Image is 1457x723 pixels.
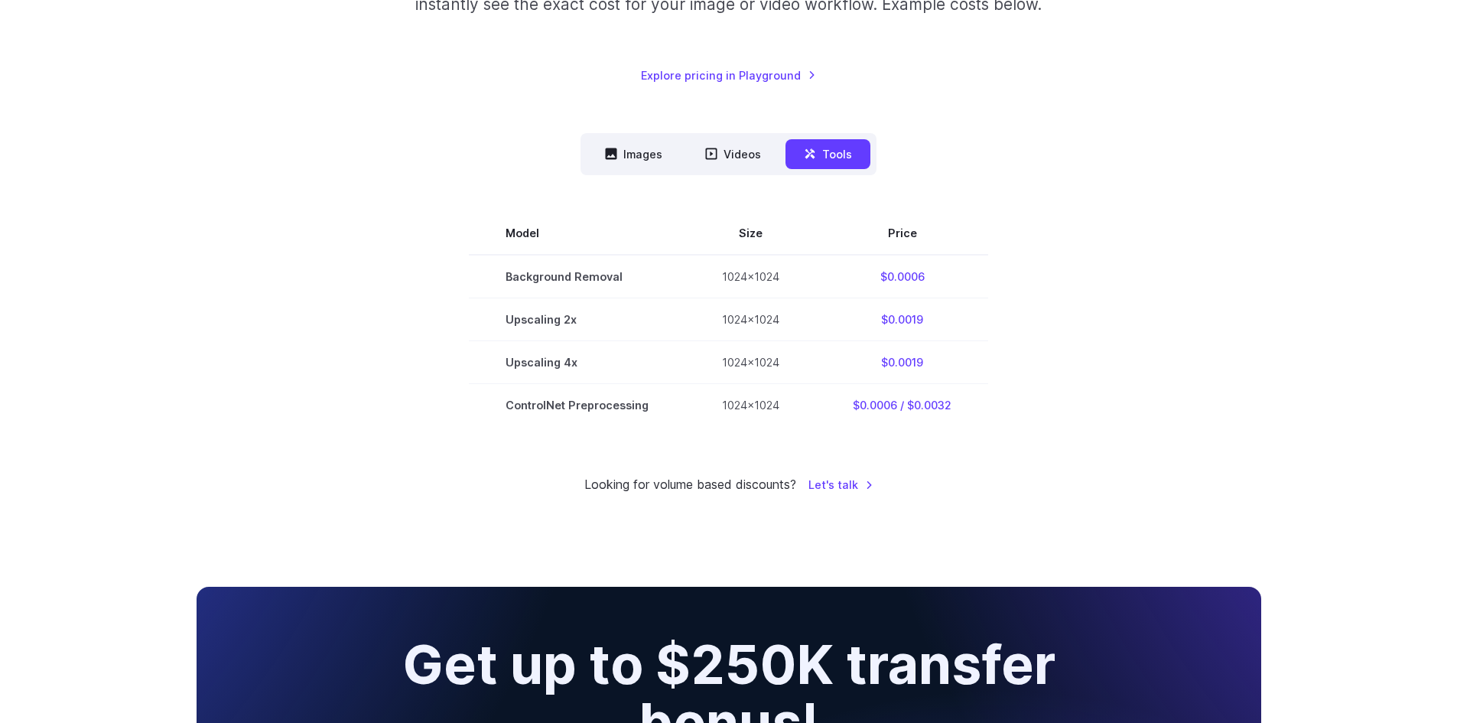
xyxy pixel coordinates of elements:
[469,383,685,426] td: ControlNet Preprocessing
[469,340,685,383] td: Upscaling 4x
[785,139,870,169] button: Tools
[808,476,873,493] a: Let's talk
[584,475,796,495] small: Looking for volume based discounts?
[469,212,685,255] th: Model
[816,212,988,255] th: Price
[587,139,681,169] button: Images
[685,383,816,426] td: 1024x1024
[685,340,816,383] td: 1024x1024
[816,255,988,298] td: $0.0006
[687,139,779,169] button: Videos
[469,298,685,340] td: Upscaling 2x
[685,298,816,340] td: 1024x1024
[469,255,685,298] td: Background Removal
[641,67,816,84] a: Explore pricing in Playground
[685,212,816,255] th: Size
[685,255,816,298] td: 1024x1024
[816,383,988,426] td: $0.0006 / $0.0032
[816,298,988,340] td: $0.0019
[816,340,988,383] td: $0.0019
